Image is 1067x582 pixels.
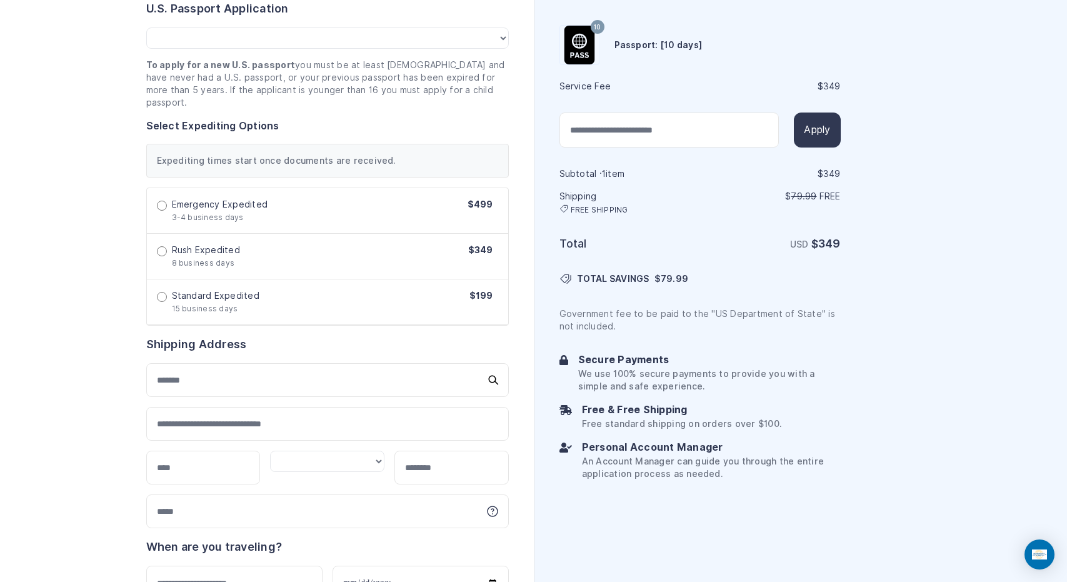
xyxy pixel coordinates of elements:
[172,304,238,313] span: 15 business days
[559,80,699,93] h6: Service Fee
[468,245,493,255] span: $349
[469,291,493,301] span: $199
[602,169,606,179] span: 1
[701,190,841,203] p: $
[594,19,601,35] span: 10
[468,199,493,209] span: $499
[560,26,599,64] img: Product Name
[811,237,841,250] strong: $
[794,113,840,148] button: Apply
[172,258,235,268] span: 8 business days
[614,39,703,51] h6: Passport: [10 days]
[701,168,841,180] div: $
[582,403,781,418] h6: Free & Free Shipping
[661,274,688,284] span: 79.99
[172,244,240,256] span: Rush Expedited
[486,505,499,518] svg: More information
[146,538,283,556] h6: When are you traveling?
[790,239,809,249] span: USD
[701,80,841,93] div: $
[146,60,296,70] strong: To apply for a new U.S. passport
[1024,539,1054,569] div: Open Intercom Messenger
[582,440,841,455] h6: Personal Account Manager
[146,144,509,178] div: Expediting times start once documents are received.
[577,273,649,285] span: TOTAL SAVINGS
[172,213,244,222] span: 3-4 business days
[818,237,841,250] span: 349
[172,289,259,302] span: Standard Expedited
[823,81,841,91] span: 349
[578,353,841,368] h6: Secure Payments
[819,191,841,201] span: Free
[172,198,268,211] span: Emergency Expedited
[571,205,628,215] span: FREE SHIPPING
[559,308,841,333] p: Government fee to be paid to the "US Department of State" is not included.
[559,190,699,215] h6: Shipping
[582,418,781,430] p: Free standard shipping on orders over $100.
[654,273,688,285] span: $
[559,168,699,180] h6: Subtotal · item
[146,119,509,134] h6: Select Expediting Options
[791,191,816,201] span: 79.99
[582,455,841,480] p: An Account Manager can guide you through the entire application process as needed.
[146,59,509,109] p: you must be at least [DEMOGRAPHIC_DATA] and have never had a U.S. passport, or your previous pass...
[146,336,509,353] h6: Shipping Address
[578,368,841,393] p: We use 100% secure payments to provide you with a simple and safe experience.
[823,169,841,179] span: 349
[559,235,699,253] h6: Total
